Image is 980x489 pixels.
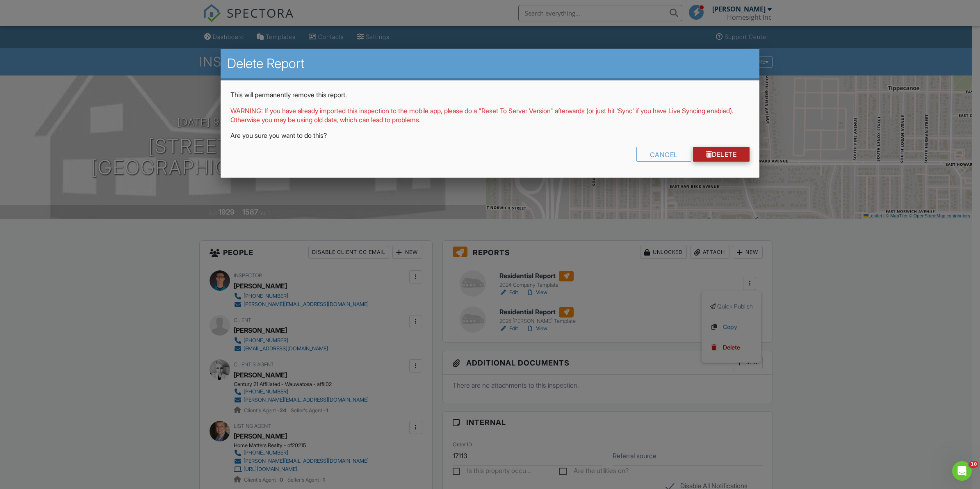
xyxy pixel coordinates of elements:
p: Are you sure you want to do this? [230,131,750,140]
div: Cancel [636,147,691,162]
iframe: Intercom live chat [952,461,972,481]
a: Delete [693,147,750,162]
p: This will permanently remove this report. [230,90,750,99]
p: WARNING: If you have already imported this inspection to the mobile app, please do a "Reset To Se... [230,106,750,125]
span: 10 [969,461,978,468]
h2: Delete Report [227,55,753,72]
